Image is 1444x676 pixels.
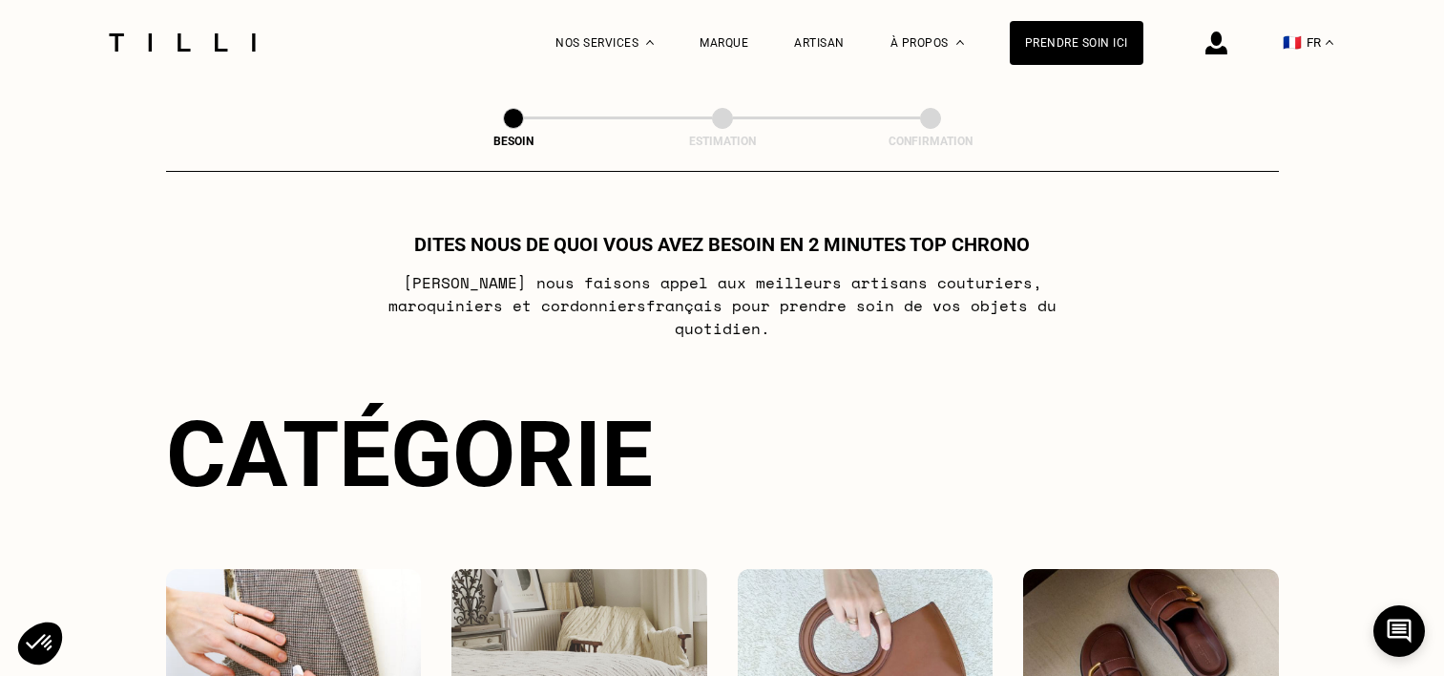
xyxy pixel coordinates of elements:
span: 🇫🇷 [1283,33,1302,52]
div: Confirmation [835,135,1026,148]
img: menu déroulant [1326,40,1333,45]
div: Estimation [627,135,818,148]
h1: Dites nous de quoi vous avez besoin en 2 minutes top chrono [414,233,1030,256]
div: Besoin [418,135,609,148]
img: Logo du service de couturière Tilli [102,33,262,52]
img: icône connexion [1205,32,1227,54]
img: Menu déroulant à propos [956,40,964,45]
p: [PERSON_NAME] nous faisons appel aux meilleurs artisans couturiers , maroquiniers et cordonniers ... [344,271,1100,340]
div: Catégorie [166,401,1279,508]
img: Menu déroulant [646,40,654,45]
a: Prendre soin ici [1010,21,1143,65]
a: Marque [700,36,748,50]
a: Artisan [794,36,845,50]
